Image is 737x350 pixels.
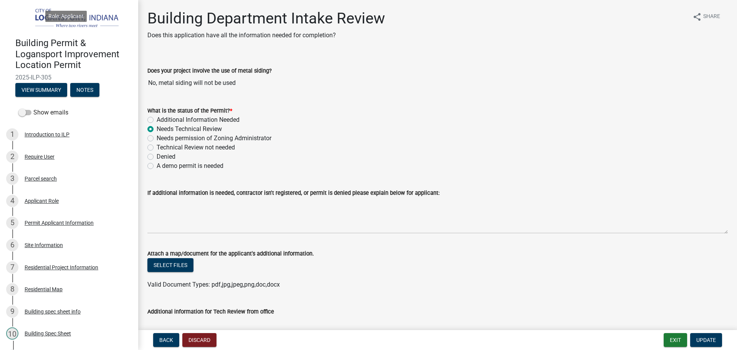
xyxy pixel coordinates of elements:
button: Select files [147,258,193,272]
button: Update [690,333,722,347]
h4: Building Permit & Logansport Improvement Location Permit [15,38,132,71]
button: shareShare [686,9,726,24]
label: Additional information for Tech Review from office [147,309,274,315]
span: Share [703,12,720,22]
div: Applicant Role [25,198,59,204]
div: Site Information [25,242,63,248]
label: Denied [157,152,175,161]
span: Back [159,337,173,343]
div: 2 [6,151,18,163]
label: Needs permission of Zoning Administrator [157,134,271,143]
label: What is the status of the Permit? [147,108,232,114]
div: 5 [6,217,18,229]
i: share [692,12,702,22]
span: Update [696,337,716,343]
button: Notes [70,83,99,97]
label: Attach a map/document for the applicant's additional information. [147,251,314,257]
div: 4 [6,195,18,207]
div: Building spec sheet info [25,309,81,314]
img: City of Logansport, Indiana [15,8,126,30]
div: Introduction to ILP [25,132,69,137]
div: 10 [6,327,18,340]
button: View Summary [15,83,67,97]
h1: Building Department Intake Review [147,9,385,28]
div: 1 [6,128,18,141]
button: Discard [182,333,216,347]
div: 3 [6,173,18,185]
wm-modal-confirm: Notes [70,87,99,93]
label: Does your project involve the use of metal siding? [147,68,272,74]
div: 9 [6,305,18,318]
div: 6 [6,239,18,251]
label: Needs Technical Review [157,124,222,134]
div: Permit Applicant Information [25,220,94,226]
div: Residential Project Information [25,265,98,270]
div: Residential Map [25,287,63,292]
div: Role: Applicant [45,11,87,22]
div: Require User [25,154,55,159]
div: 8 [6,283,18,295]
div: Building Spec Sheet [25,331,71,336]
label: Additional Information Needed [157,115,240,124]
button: Back [153,333,179,347]
div: Parcel search [25,176,57,181]
p: Does this application have all the information needed for completion? [147,31,385,40]
button: Exit [664,333,687,347]
wm-modal-confirm: Summary [15,87,67,93]
span: 2025-ILP-305 [15,74,123,81]
label: If additional information is needed, contractor isn't registered, or permit is denied please expl... [147,191,440,196]
span: Valid Document Types: pdf,jpg,jpeg,png,doc,docx [147,281,280,288]
label: Technical Review not needed [157,143,235,152]
label: Show emails [18,108,68,117]
div: 7 [6,261,18,274]
label: A demo permit is needed [157,161,223,171]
